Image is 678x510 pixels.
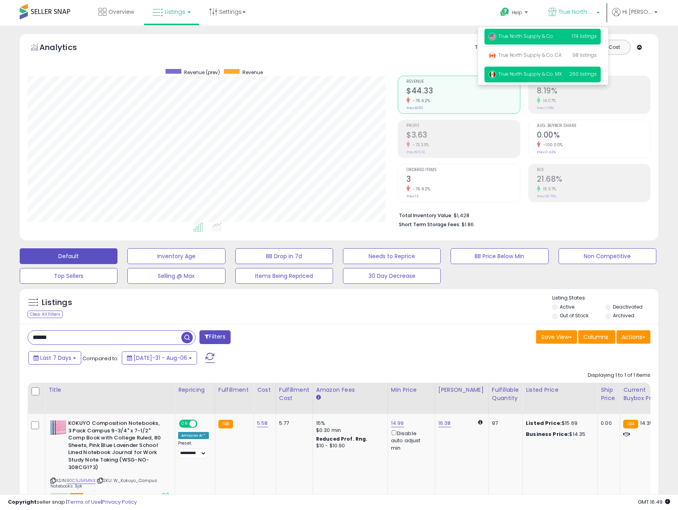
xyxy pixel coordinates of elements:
[512,9,522,16] span: Help
[559,248,656,264] button: Non Competitive
[406,130,520,141] h2: $3.63
[108,8,134,16] span: Overview
[406,124,520,128] span: Profit
[488,71,496,78] img: mexico.png
[343,248,441,264] button: Needs to Reprice
[8,498,37,506] strong: Copyright
[537,168,650,172] span: ROI
[560,312,589,319] label: Out of Stock
[406,150,425,154] small: Prev: $13.61
[559,8,594,16] span: True North Supply & Co.
[178,441,209,458] div: Preset:
[578,330,615,344] button: Columns
[492,420,516,427] div: 97
[178,432,209,439] div: Amazon AI *
[438,419,451,427] a: 16.38
[488,33,496,41] img: usa.png
[612,8,658,26] a: Hi [PERSON_NAME]
[391,429,429,452] div: Disable auto adjust min
[451,248,548,264] button: BB Price Below Min
[257,419,268,427] a: 5.58
[552,294,658,302] p: Listing States:
[28,311,63,318] div: Clear All Filters
[134,354,187,362] span: [DATE]-31 - Aug-06
[399,212,453,219] b: Total Inventory Value:
[316,427,382,434] div: $0.30 min
[127,268,225,284] button: Selling @ Max
[40,354,71,362] span: Last 7 Days
[218,386,250,394] div: Fulfillment
[572,52,597,58] span: 98 listings
[8,499,137,506] div: seller snap | |
[622,8,652,16] span: Hi [PERSON_NAME]
[180,421,190,427] span: ON
[488,33,554,39] span: True North Supply & Co.
[122,351,197,365] button: [DATE]-31 - Aug-06
[537,106,554,110] small: Prev: 7.18%
[526,419,562,427] b: Listed Price:
[526,420,591,427] div: $15.69
[572,33,597,39] span: 174 listings
[536,330,577,344] button: Save View
[462,221,474,228] span: $1.86
[601,420,614,427] div: 0.00
[488,52,496,60] img: canada.png
[588,372,650,379] div: Displaying 1 to 1 of 1 items
[102,498,137,506] a: Privacy Policy
[127,248,225,264] button: Inventory Age
[242,69,263,76] span: Revenue
[316,443,382,449] div: $10 - $10.90
[20,268,117,284] button: Top Sellers
[316,394,321,401] small: Amazon Fees.
[218,420,233,428] small: FBA
[235,248,333,264] button: BB Drop in 7d
[28,351,81,365] button: Last 7 Days
[638,498,670,506] span: 2025-08-15 16:49 GMT
[406,168,520,172] span: Ordered Items
[406,175,520,185] h2: 3
[184,69,220,76] span: Revenue (prev)
[623,420,638,428] small: FBA
[199,330,230,344] button: Filters
[560,303,574,310] label: Active
[526,386,594,394] div: Listed Price
[640,419,653,427] span: 14.35
[488,52,562,58] span: True North Supply & Co. CA
[67,477,95,484] a: B0C5J5KMNX
[438,386,485,394] div: [PERSON_NAME]
[537,130,650,141] h2: 0.00%
[537,86,650,97] h2: 8.19%
[391,419,404,427] a: 14.99
[583,333,608,341] span: Columns
[492,386,519,402] div: Fulfillable Quantity
[478,420,482,425] i: Calculated using Dynamic Max Price.
[569,71,597,77] span: 260 listings
[257,386,272,394] div: Cost
[613,312,634,319] label: Archived
[410,98,430,104] small: -76.62%
[316,436,368,442] b: Reduced Prof. Rng.
[406,194,419,199] small: Prev: 13
[50,477,158,489] span: | SKU: W_Kokuyo_Campus Notebooks 3pk
[316,386,384,394] div: Amazon Fees
[343,268,441,284] button: 30 Day Decrease
[601,386,617,402] div: Ship Price
[537,194,556,199] small: Prev: 18.76%
[42,297,72,308] h5: Listings
[82,355,119,362] span: Compared to:
[39,42,92,55] h5: Analytics
[623,386,664,402] div: Current Buybox Price
[406,106,423,110] small: Prev: $190
[165,8,185,16] span: Listings
[537,124,650,128] span: Avg. Buybox Share
[235,268,333,284] button: Items Being Repriced
[494,1,536,26] a: Help
[617,330,650,344] button: Actions
[279,420,307,427] div: 5.77
[613,303,643,310] label: Deactivated
[500,7,510,17] i: Get Help
[540,98,556,104] small: 14.07%
[399,221,460,228] b: Short Term Storage Fees:
[410,142,429,148] small: -73.33%
[279,386,309,402] div: Fulfillment Cost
